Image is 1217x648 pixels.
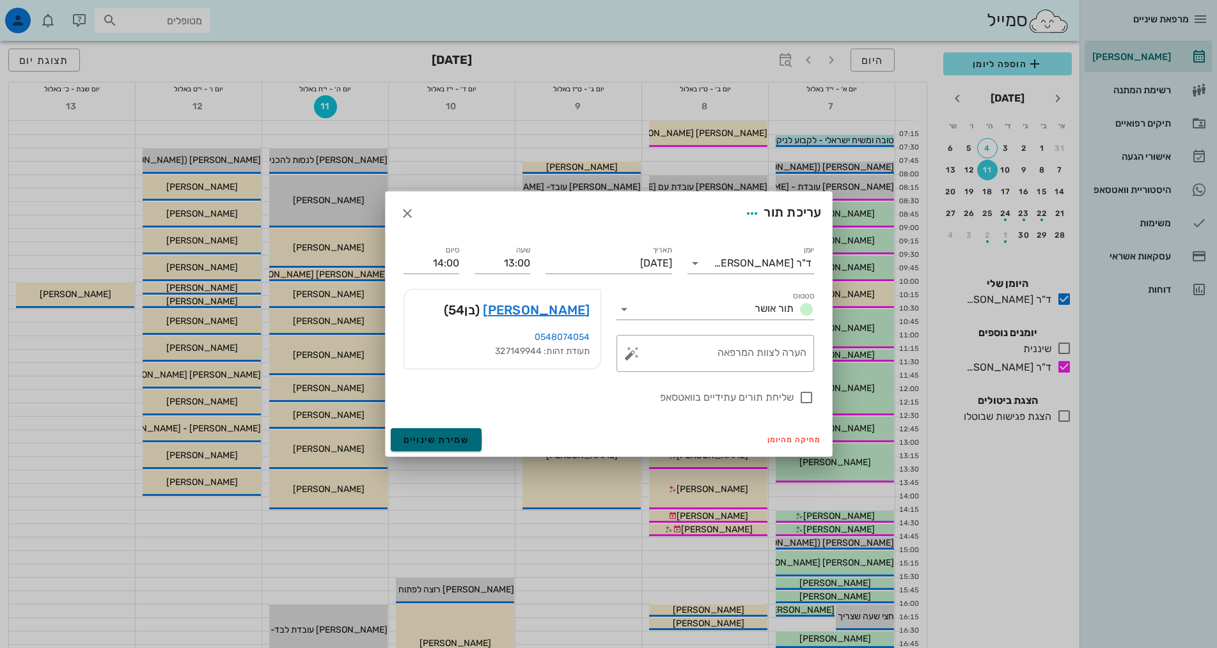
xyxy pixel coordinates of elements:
label: יומן [803,245,814,255]
span: מחיקה מהיומן [767,435,822,444]
button: שמירת שינויים [391,428,482,451]
a: [PERSON_NAME] [483,300,590,320]
label: שליחת תורים עתידיים בוואטסאפ [404,391,794,404]
span: (בן ) [444,300,480,320]
div: יומןד"ר [PERSON_NAME] [687,253,814,274]
div: תעודת זהות: 327149944 [414,344,590,359]
div: עריכת תור [741,202,821,225]
a: 0548074054 [535,332,590,343]
span: 54 [448,302,465,318]
label: סטטוס [793,291,814,301]
span: תור אושר [755,302,794,314]
label: סיום [446,245,459,255]
label: תאריך [652,245,672,255]
div: ד"ר [PERSON_NAME] [714,258,812,269]
label: שעה [515,245,530,255]
span: שמירת שינויים [404,435,469,445]
div: סטטוסתור אושר [616,299,814,320]
button: מחיקה מהיומן [762,431,827,449]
